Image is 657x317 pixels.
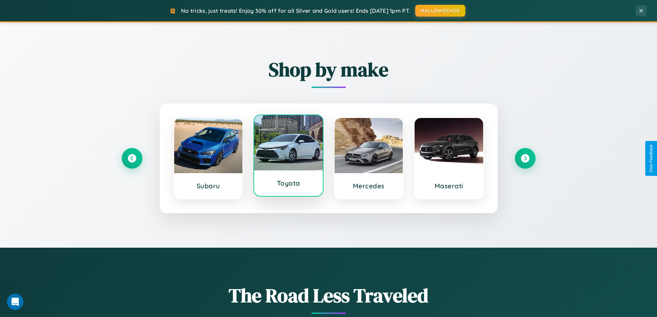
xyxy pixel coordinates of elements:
[7,294,23,310] iframe: Intercom live chat
[181,182,236,190] h3: Subaru
[649,145,654,172] div: Give Feedback
[181,7,410,14] span: No tricks, just treats! Enjoy 30% off for all Silver and Gold users! Ends [DATE] 1pm PT.
[415,5,465,17] button: HALLOWEEN30
[341,182,396,190] h3: Mercedes
[122,282,536,309] h1: The Road Less Traveled
[421,182,476,190] h3: Maserati
[122,56,536,83] h2: Shop by make
[261,179,316,187] h3: Toyota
